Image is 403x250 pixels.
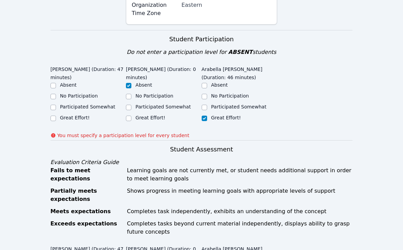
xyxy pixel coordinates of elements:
[135,115,165,120] label: Great Effort!
[51,166,123,183] div: Fails to meet expectations
[211,82,228,88] label: Absent
[51,220,123,236] div: Exceeds expectations
[60,82,77,88] label: Absent
[60,115,90,120] label: Great Effort!
[126,63,201,82] legend: [PERSON_NAME] (Duration: 0 minutes)
[60,104,115,109] label: Participated Somewhat
[135,104,191,109] label: Participated Somewhat
[127,220,352,236] div: Completes tasks beyond current material independently, displays ability to grasp future concepts
[127,207,352,216] div: Completes task independently, exhibits an understanding of the concept
[127,166,352,183] div: Learning goals are not currently met, or student needs additional support in order to meet learni...
[211,93,249,99] label: No Participation
[51,63,126,82] legend: [PERSON_NAME] (Duration: 47 minutes)
[60,93,98,99] label: No Participation
[211,104,267,109] label: Participated Somewhat
[202,63,277,82] legend: Arabella [PERSON_NAME] (Duration: 46 minutes)
[57,132,189,139] p: You must specify a participation level for every student
[135,93,173,99] label: No Participation
[211,115,241,120] label: Great Effort!
[228,49,253,55] span: ABSENT
[51,145,353,154] h3: Student Assessment
[127,187,352,203] div: Shows progress in meeting learning goals with appropriate levels of support
[132,1,177,17] label: Organization Time Zone
[51,207,123,216] div: Meets expectations
[51,48,353,56] div: Do not enter a participation level for students
[51,34,353,44] h3: Student Participation
[51,158,353,166] div: Evaluation Criteria Guide
[135,82,152,88] label: Absent
[182,1,271,9] div: Eastern
[51,187,123,203] div: Partially meets expectations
